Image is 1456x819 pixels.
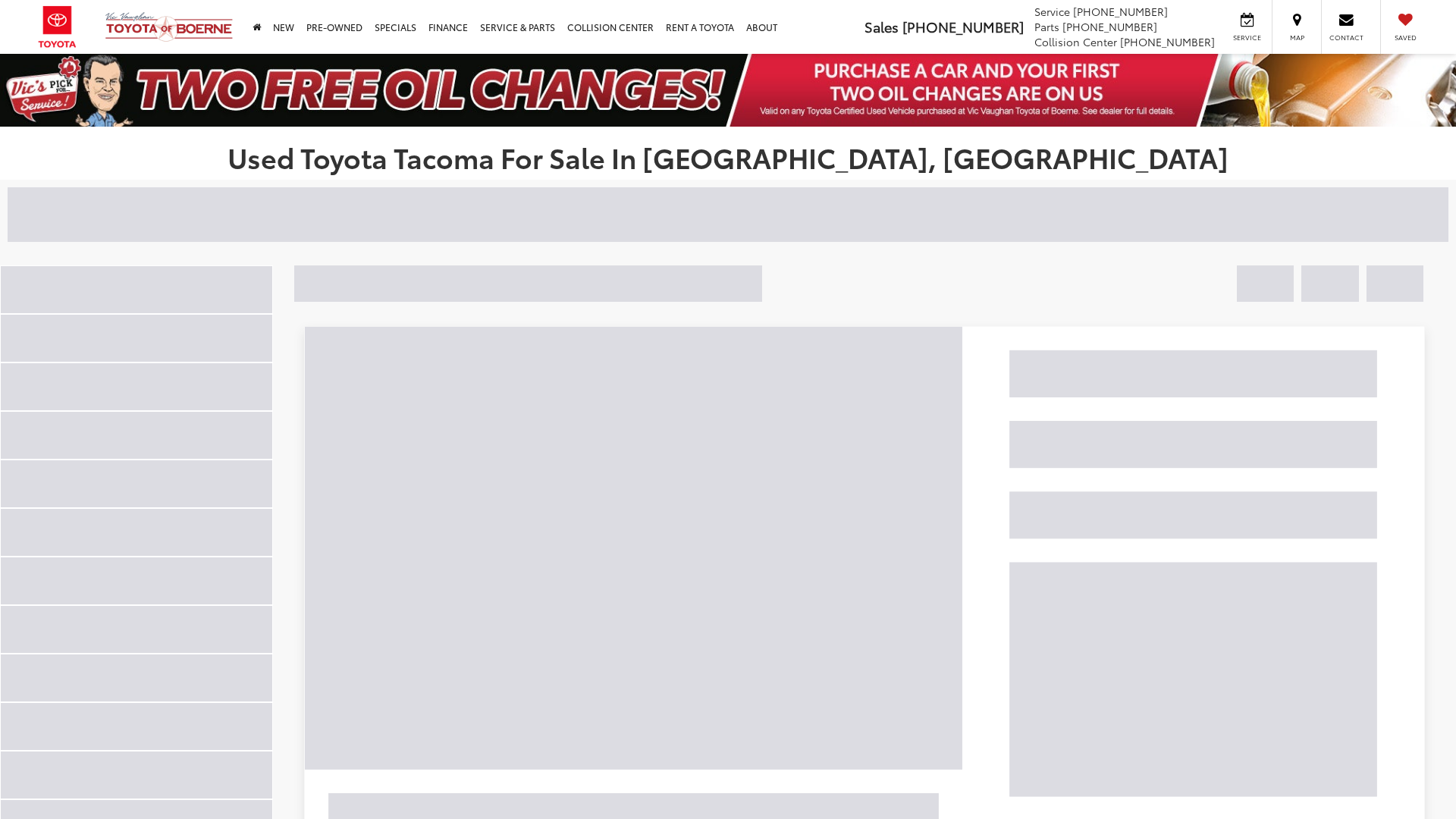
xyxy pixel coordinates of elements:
span: [PHONE_NUMBER] [1062,19,1157,34]
span: Sales [864,17,899,36]
span: Contact [1329,33,1363,42]
span: [PHONE_NUMBER] [1073,4,1168,19]
span: Collision Center [1034,34,1117,49]
span: [PHONE_NUMBER] [902,17,1024,36]
span: [PHONE_NUMBER] [1120,34,1215,49]
span: Service [1034,4,1070,19]
span: Saved [1389,33,1422,42]
span: Service [1230,33,1264,42]
span: Map [1280,33,1313,42]
span: Parts [1034,19,1059,34]
img: Vic Vaughan Toyota of Boerne [105,11,234,42]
